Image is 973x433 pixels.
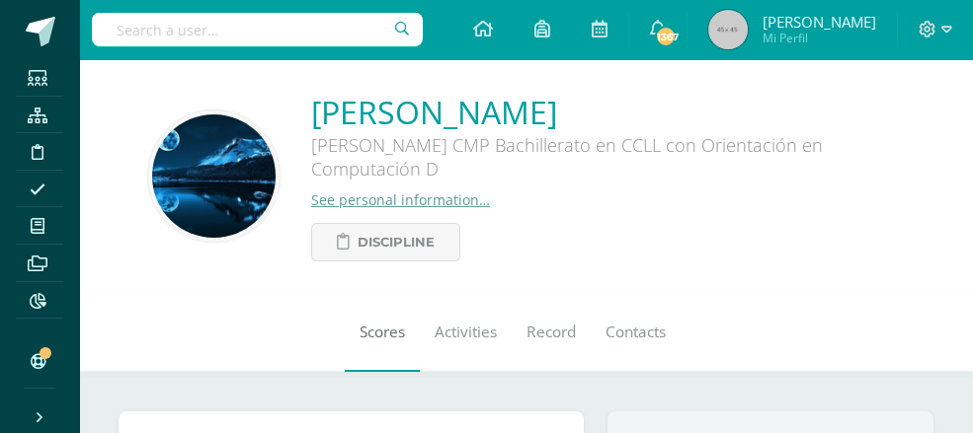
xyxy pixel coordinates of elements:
span: Scores [360,322,405,342]
span: Mi Perfil [763,30,876,46]
span: [PERSON_NAME] [763,12,876,32]
span: 1367 [655,26,677,47]
span: Activities [435,322,497,342]
input: Search a user… [92,13,423,46]
a: See personal information… [311,190,490,209]
span: Record [527,322,576,342]
a: Activities [420,293,512,372]
span: Discipline [358,224,435,260]
img: a53b7a33a2eb45fc2bd3547869d69ce6.png [152,114,276,238]
a: Record [512,293,591,372]
a: Scores [345,293,420,372]
a: [PERSON_NAME] [311,91,904,133]
a: Contacts [591,293,681,372]
img: 45x45 [708,10,748,49]
div: [PERSON_NAME] CMP Bachillerato en CCLL con Orientación en Computación D [311,133,904,190]
a: Discipline [311,223,460,261]
span: Contacts [606,322,666,342]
